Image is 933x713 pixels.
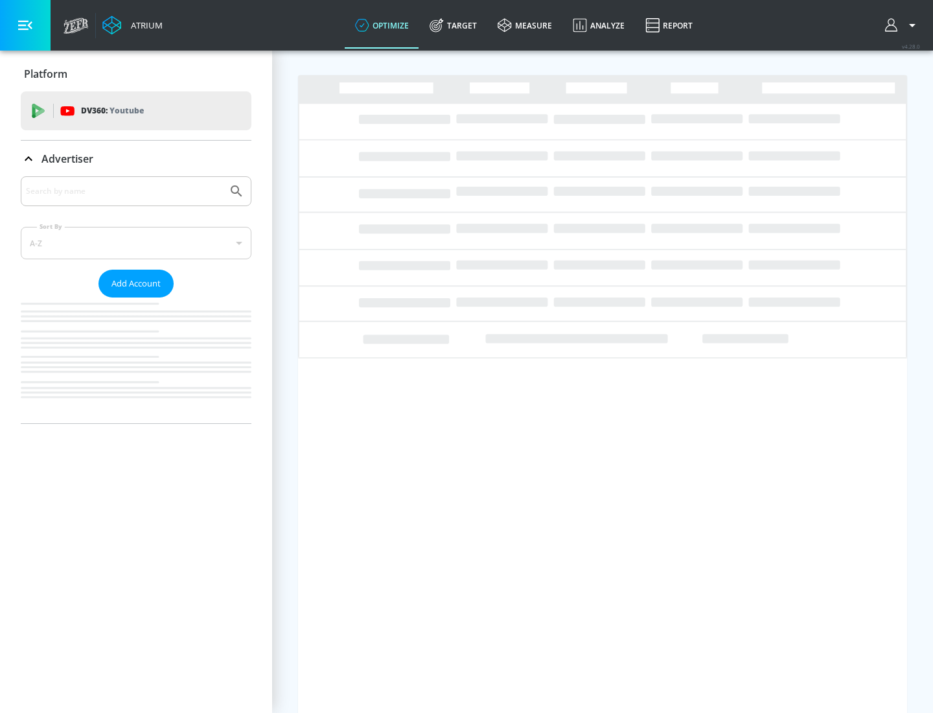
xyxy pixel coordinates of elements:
input: Search by name [26,183,222,200]
a: Report [635,2,703,49]
span: v 4.28.0 [902,43,920,50]
p: DV360: [81,104,144,118]
p: Platform [24,67,67,81]
div: Advertiser [21,141,251,177]
div: DV360: Youtube [21,91,251,130]
div: Platform [21,56,251,92]
span: Add Account [111,276,161,291]
a: Atrium [102,16,163,35]
a: optimize [345,2,419,49]
div: Atrium [126,19,163,31]
a: Target [419,2,487,49]
button: Add Account [98,270,174,298]
p: Advertiser [41,152,93,166]
a: measure [487,2,562,49]
a: Analyze [562,2,635,49]
div: A-Z [21,227,251,259]
nav: list of Advertiser [21,298,251,423]
label: Sort By [37,222,65,231]
p: Youtube [109,104,144,117]
div: Advertiser [21,176,251,423]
